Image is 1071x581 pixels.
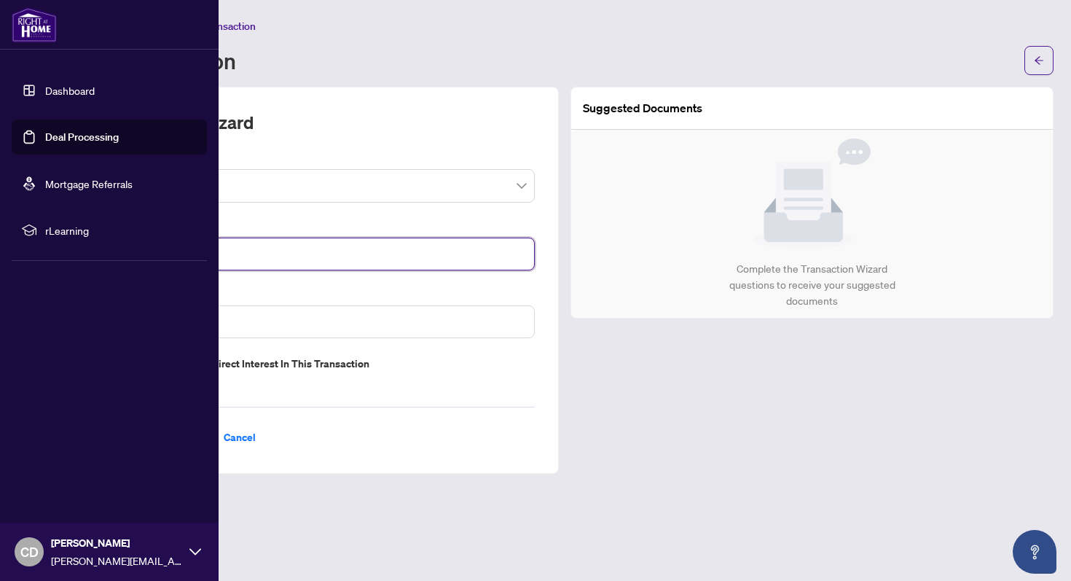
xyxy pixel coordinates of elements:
article: Suggested Documents [583,99,702,117]
label: MLS ID [100,220,535,236]
a: Deal Processing [45,130,119,144]
span: [PERSON_NAME] [51,535,182,551]
button: Cancel [212,425,267,450]
span: rLearning [45,222,197,238]
div: Complete the Transaction Wizard questions to receive your suggested documents [713,261,911,309]
a: Dashboard [45,84,95,97]
span: arrow-left [1034,55,1044,66]
span: CD [20,542,39,562]
label: Property Address [100,288,535,304]
img: Null State Icon [754,139,871,249]
a: Mortgage Referrals [45,177,133,190]
img: logo [12,7,57,42]
button: Open asap [1013,530,1056,574]
label: Do you have direct or indirect interest in this transaction [100,356,535,372]
span: Cancel [224,426,256,449]
label: Transaction Type [100,152,535,168]
span: Add Transaction [181,20,256,33]
span: [PERSON_NAME][EMAIL_ADDRESS][DOMAIN_NAME] [51,553,182,569]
